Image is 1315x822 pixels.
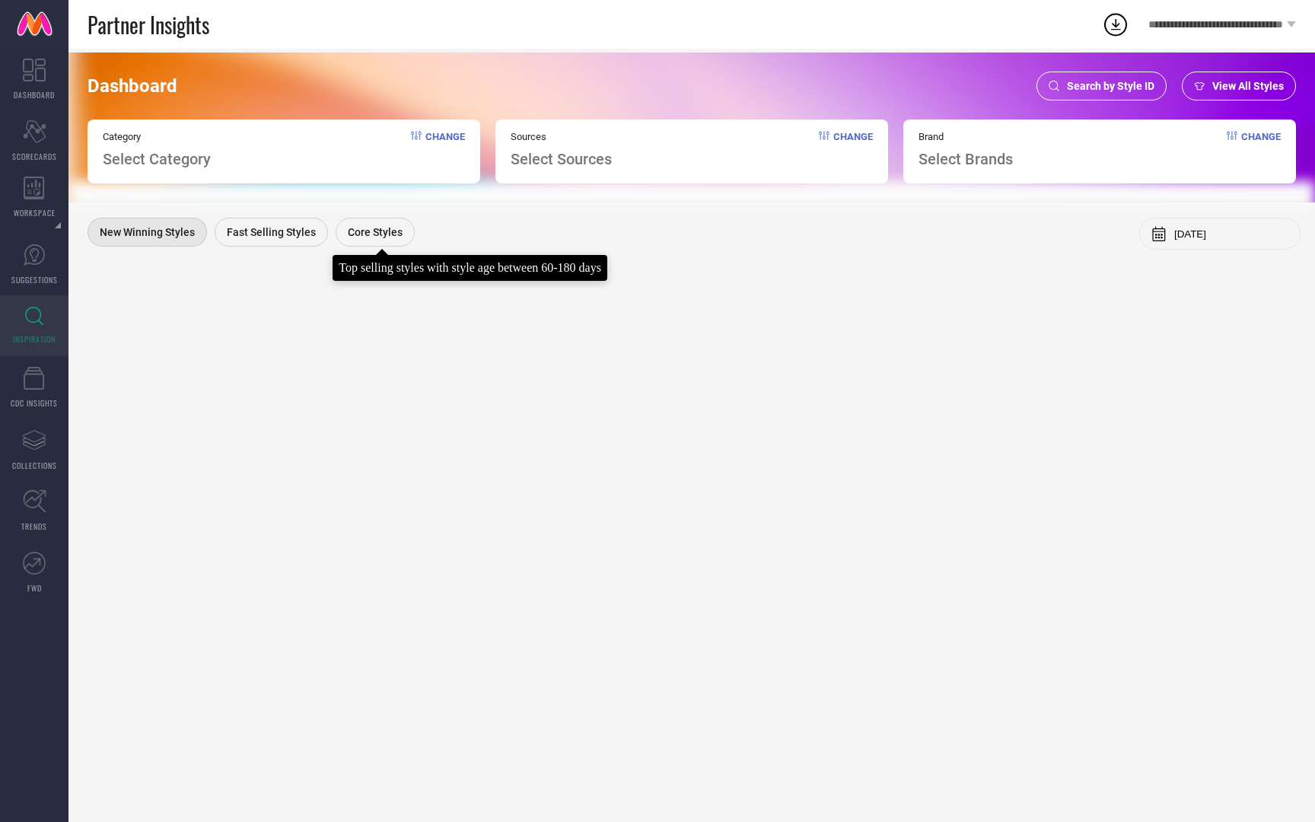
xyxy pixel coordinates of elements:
[1212,80,1284,92] span: View All Styles
[21,521,47,532] span: TRENDS
[919,131,1013,142] span: Brand
[1102,11,1129,38] div: Open download list
[511,131,612,142] span: Sources
[425,131,465,168] span: Change
[12,460,57,471] span: COLLECTIONS
[14,89,55,100] span: DASHBOARD
[103,150,211,168] span: Select Category
[919,150,1013,168] span: Select Brands
[13,333,56,345] span: INSPIRATION
[227,226,316,238] span: Fast Selling Styles
[11,274,58,285] span: SUGGESTIONS
[27,582,42,594] span: FWD
[88,75,177,97] span: Dashboard
[833,131,873,168] span: Change
[14,207,56,218] span: WORKSPACE
[88,9,209,40] span: Partner Insights
[348,226,403,238] span: Core Styles
[1067,80,1154,92] span: Search by Style ID
[11,397,58,409] span: CDC INSIGHTS
[1174,228,1288,240] input: Select month
[339,261,601,275] div: Top selling styles with style age between 60-180 days
[103,131,211,142] span: Category
[100,226,195,238] span: New Winning Styles
[1241,131,1281,168] span: Change
[12,151,57,162] span: SCORECARDS
[511,150,612,168] span: Select Sources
